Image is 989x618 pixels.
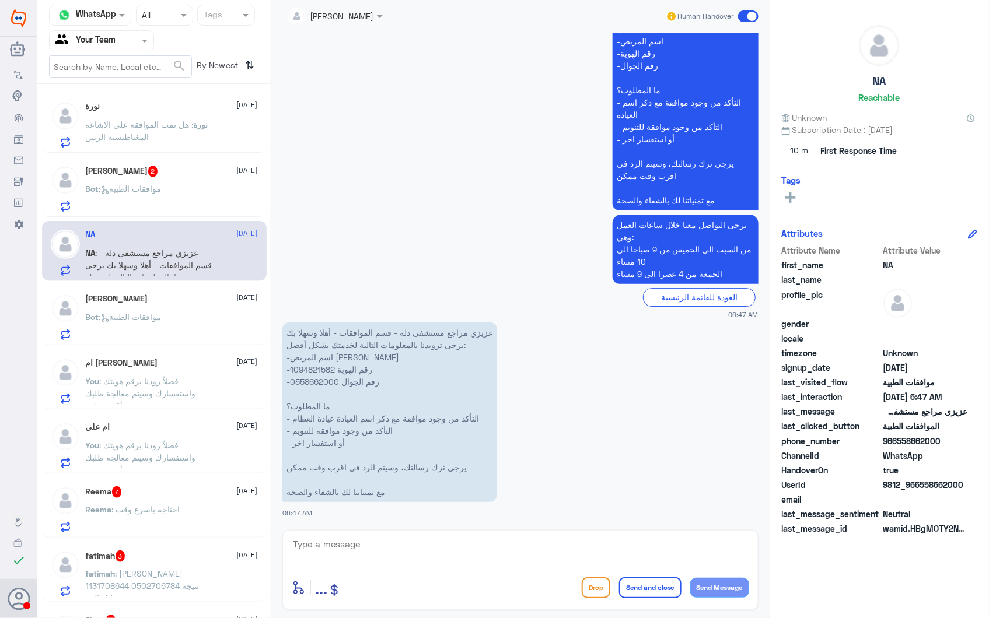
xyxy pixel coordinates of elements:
h5: ام علي [86,422,110,432]
h5: نورة [86,101,100,111]
span: Unknown [883,347,968,359]
span: First Response Time [821,145,897,157]
span: wamid.HBgMOTY2NTU4NjYyMDAwFQIAEhgUM0E0ODJBRjBFRTY1QUU4ODFENkUA [883,522,968,535]
span: : فضلاً زودنا برقم هويتك واستفسارك وسيتم معالجة طلبك بأقرب وقت. [86,440,196,475]
button: search [172,57,186,76]
span: 7 [112,486,122,498]
span: الموافقات الطبية [883,420,968,432]
span: first_name [782,259,881,271]
span: [DATE] [237,486,258,496]
span: 3 [116,550,125,562]
span: 2 [883,450,968,462]
h5: fatimah [86,550,125,562]
span: NA [883,259,968,271]
span: last_visited_flow [782,376,881,388]
span: [DATE] [237,100,258,110]
img: defaultAdmin.png [51,166,80,195]
span: null [883,332,968,345]
span: Reema [86,504,112,514]
span: موافقات الطبية [883,376,968,388]
span: : احتاجه باسرع وقت [112,504,180,514]
span: NA [86,248,96,258]
span: last_clicked_button [782,420,881,432]
span: By Newest [192,55,241,79]
span: last_interaction [782,391,881,403]
button: Send Message [690,578,749,598]
button: Drop [582,577,610,598]
span: ChannelId [782,450,881,462]
span: gender [782,318,881,330]
span: ... [315,577,327,598]
h6: Reachable [859,92,900,103]
span: You [86,440,100,450]
h5: عبدالله بن عبدالرحمن [86,166,158,177]
span: UserId [782,479,881,491]
span: search [172,59,186,73]
span: 10 m [782,141,817,161]
span: You [86,376,100,386]
input: Search by Name, Local etc… [50,56,191,77]
h6: Tags [782,175,801,185]
span: [DATE] [237,550,258,560]
span: : [PERSON_NAME] 1131708644 0502706784 نتيجة فحص تحليل الدم [86,568,200,603]
img: defaultAdmin.png [51,358,80,387]
span: phone_number [782,435,881,447]
h5: Mohamed [86,294,148,304]
span: [DATE] [237,228,258,238]
p: 28/9/2025, 6:47 AM [613,215,759,284]
span: 2025-09-28T03:47:46.553Z [883,391,968,403]
span: 9812_966558662000 [883,479,968,491]
span: : موافقات الطبية [99,184,162,194]
span: Attribute Value [883,244,968,257]
img: Widebot Logo [11,9,26,27]
span: : فضلاً زودنا برقم هويتك واستفسارك وسيتم معالجة طلبك بأقرب وقت. [86,376,196,410]
h5: NA [86,230,96,240]
span: عزيزي مراجع مستشفى دله - قسم الموافقات - أهلا وسهلا بك يرجى تزويدنا بالمعلومات التالية لخدمتك بشك... [883,405,968,417]
h5: NA [873,75,886,88]
img: defaultAdmin.png [859,26,899,65]
h5: Reema [86,486,122,498]
span: Subscription Date : [DATE] [782,124,977,136]
span: : عزيزي مراجع مستشفى دله - قسم الموافقات - أهلا وسهلا بك يرجى تزويدنا بالمعلومات التالية لخدمتك ب... [86,248,212,392]
span: 2 [148,166,158,177]
span: 2025-09-25T13:36:31.39Z [883,361,968,374]
span: 06:47 AM [282,509,312,517]
i: ⇅ [246,55,255,75]
img: yourTeam.svg [55,32,73,50]
span: locale [782,332,881,345]
span: last_message_sentiment [782,508,881,520]
span: profile_pic [782,289,881,315]
h5: ام يوسف [86,358,158,368]
button: Send and close [619,577,682,598]
span: true [883,464,968,476]
span: email [782,493,881,505]
h6: Attributes [782,228,823,238]
img: defaultAdmin.png [51,294,80,323]
span: [DATE] [237,165,258,175]
span: fatimah [86,568,116,578]
img: defaultAdmin.png [51,101,80,131]
span: : موافقات الطبية [99,312,162,322]
span: Unknown [782,111,827,124]
span: Bot [86,184,99,194]
i: check [12,553,26,567]
img: defaultAdmin.png [51,550,80,580]
span: 06:47 AM [729,310,759,319]
span: last_name [782,273,881,286]
span: 966558662000 [883,435,968,447]
span: null [883,493,968,505]
span: last_message_id [782,522,881,535]
img: defaultAdmin.png [51,422,80,451]
img: defaultAdmin.png [51,486,80,515]
div: العودة للقائمة الرئيسية [643,288,756,306]
span: نورة [194,120,208,129]
button: ... [315,574,327,601]
button: Avatar [8,588,30,610]
img: defaultAdmin.png [883,289,913,318]
span: [DATE] [237,292,258,303]
span: Attribute Name [782,244,881,257]
p: 28/9/2025, 6:47 AM [282,322,497,502]
img: whatsapp.png [55,6,73,24]
span: Human Handover [677,11,733,22]
div: Tags [202,8,222,23]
